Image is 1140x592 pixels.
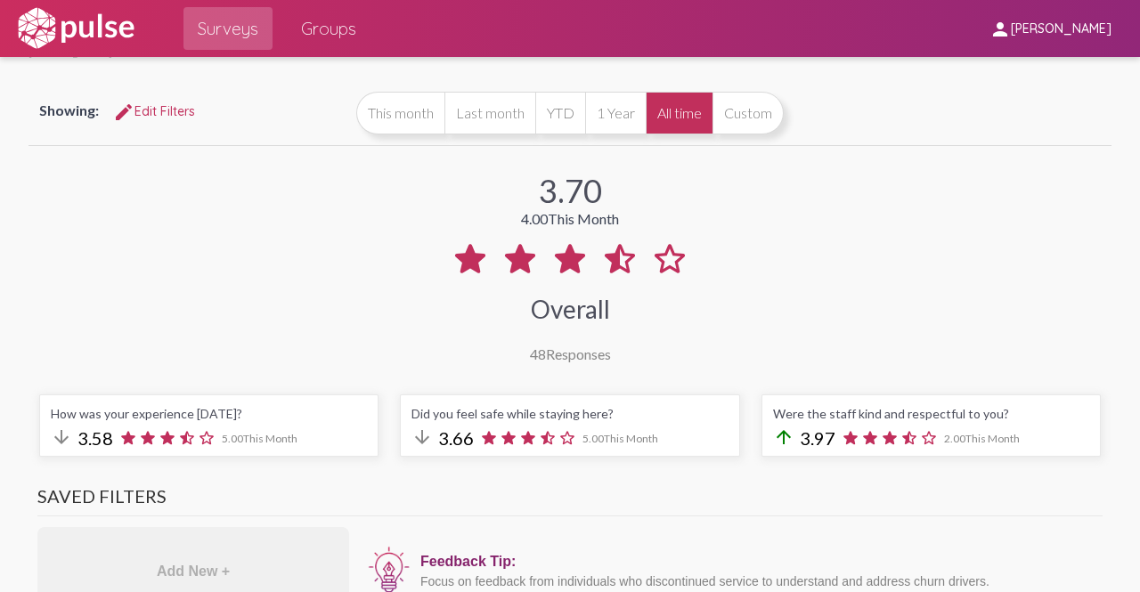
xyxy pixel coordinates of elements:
span: 5.00 [222,432,297,445]
button: This month [356,92,444,134]
span: 3.97 [800,427,835,449]
span: 3.66 [438,427,474,449]
h3: Saved Filters [37,485,1103,516]
span: Groups [301,12,356,45]
span: This Month [548,210,619,227]
button: 1 Year [585,92,646,134]
span: 48 [530,345,546,362]
span: This Month [965,432,1020,445]
div: Responses [530,345,611,362]
mat-icon: Edit Filters [113,101,134,123]
button: Last month [444,92,535,134]
div: Overall [531,294,610,324]
div: Were the staff kind and respectful to you? [773,406,1089,421]
a: Surveys [183,7,273,50]
span: Surveys [198,12,258,45]
div: 4.00 [521,210,619,227]
span: 3.58 [77,427,113,449]
mat-icon: arrow_upward [773,426,794,448]
button: Custom [712,92,784,134]
div: Did you feel safe while staying here? [411,406,728,421]
span: [PERSON_NAME] [1011,21,1111,37]
mat-icon: person [989,19,1011,40]
a: Groups [287,7,370,50]
span: Edit Filters [113,103,195,119]
div: Feedback Tip: [420,554,1094,570]
div: 3.70 [539,171,602,210]
div: How was your experience [DATE]? [51,406,367,421]
span: Showing: [39,101,99,118]
img: white-logo.svg [14,6,137,51]
button: [PERSON_NAME] [975,12,1126,45]
span: This Month [604,432,658,445]
button: All time [646,92,712,134]
button: YTD [535,92,585,134]
span: This Month [243,432,297,445]
mat-icon: arrow_downward [51,426,72,448]
span: 5.00 [582,432,658,445]
button: Edit FiltersEdit Filters [99,95,209,127]
div: Focus on feedback from individuals who discontinued service to understand and address churn drivers. [420,574,1094,588]
span: 2.00 [944,432,1020,445]
mat-icon: arrow_downward [411,426,433,448]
